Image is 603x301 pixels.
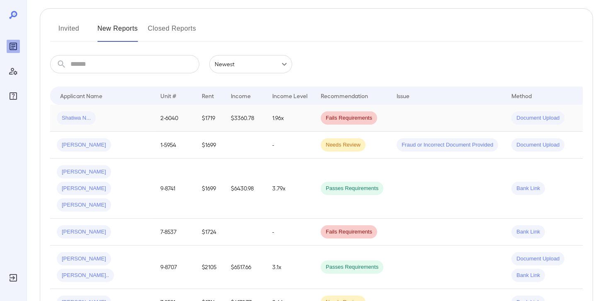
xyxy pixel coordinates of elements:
td: - [266,219,314,246]
span: [PERSON_NAME] [57,168,111,176]
td: 3.1x [266,246,314,289]
div: Recommendation [321,91,368,101]
div: Income Level [272,91,308,101]
td: $3360.78 [224,105,266,132]
span: Bank Link [511,228,545,236]
td: $6517.66 [224,246,266,289]
button: Closed Reports [148,22,196,42]
span: Document Upload [511,141,564,149]
span: Needs Review [321,141,366,149]
div: Income [231,91,251,101]
div: Applicant Name [60,91,102,101]
span: [PERSON_NAME] [57,201,111,209]
span: Shatiwa N... [57,114,96,122]
span: Bank Link [511,272,545,279]
div: Newest [209,55,292,73]
td: 2-6040 [154,105,195,132]
td: 1-5954 [154,132,195,159]
td: $1699 [195,159,224,219]
span: [PERSON_NAME] [57,185,111,193]
span: Document Upload [511,255,564,263]
span: Fails Requirements [321,228,377,236]
button: Invited [50,22,87,42]
td: 1.96x [266,105,314,132]
td: $1724 [195,219,224,246]
span: [PERSON_NAME] [57,228,111,236]
div: Log Out [7,271,20,284]
span: Passes Requirements [321,263,383,271]
div: Reports [7,40,20,53]
span: Document Upload [511,114,564,122]
button: New Reports [97,22,138,42]
div: FAQ [7,89,20,103]
span: [PERSON_NAME].. [57,272,114,279]
span: [PERSON_NAME] [57,141,111,149]
div: Unit # [160,91,176,101]
div: Manage Users [7,65,20,78]
td: 3.79x [266,159,314,219]
span: Fraud or Incorrect Document Provided [397,141,498,149]
td: - [266,132,314,159]
td: $1699 [195,132,224,159]
div: Method [511,91,532,101]
span: [PERSON_NAME] [57,255,111,263]
span: Fails Requirements [321,114,377,122]
td: 9-8741 [154,159,195,219]
td: 7-8537 [154,219,195,246]
div: Issue [397,91,410,101]
span: Passes Requirements [321,185,383,193]
td: $2105 [195,246,224,289]
td: 9-8707 [154,246,195,289]
td: $6430.98 [224,159,266,219]
span: Bank Link [511,185,545,193]
td: $1719 [195,105,224,132]
div: Rent [202,91,215,101]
